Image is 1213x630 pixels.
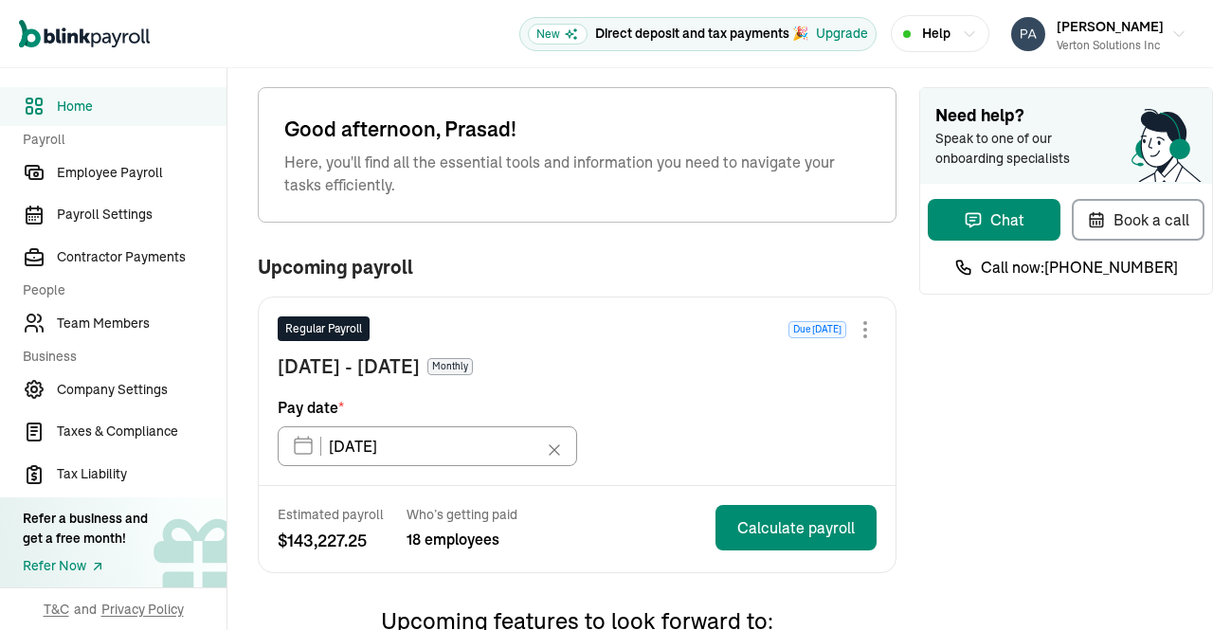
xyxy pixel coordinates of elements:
span: Employee Payroll [57,163,226,183]
span: New [528,24,588,45]
input: XX/XX/XX [278,426,577,466]
span: T&C [44,600,69,619]
p: Direct deposit and tax payments 🎉 [595,24,808,44]
span: Regular Payroll [285,320,362,337]
span: $ 143,227.25 [278,528,384,553]
div: Verton Solutions Inc [1057,37,1164,54]
button: [PERSON_NAME]Verton Solutions Inc [1004,10,1194,58]
span: [PERSON_NAME] [1057,18,1164,35]
span: Privacy Policy [101,600,184,619]
span: Contractor Payments [57,247,226,267]
button: Upgrade [816,24,868,44]
span: Business [23,347,215,367]
span: Need help? [935,103,1197,129]
div: Book a call [1087,208,1189,231]
span: Good afternoon, Prasad! [284,114,870,145]
span: Help [922,24,950,44]
span: Payroll Settings [57,205,226,225]
span: Upcoming payroll [258,257,413,278]
span: Speak to one of our onboarding specialists [935,129,1096,169]
span: Pay date [278,396,344,419]
span: Monthly [427,358,473,375]
nav: Global [19,7,150,62]
span: [DATE] - [DATE] [278,352,420,381]
button: Help [891,15,989,52]
span: Call now: [PHONE_NUMBER] [981,256,1178,279]
span: Due [DATE] [788,321,846,338]
span: Tax Liability [57,464,226,484]
span: Estimated payroll [278,505,384,524]
span: Payroll [23,130,215,150]
button: Chat [928,199,1060,241]
span: Company Settings [57,380,226,400]
span: Here, you'll find all the essential tools and information you need to navigate your tasks efficie... [284,151,870,196]
button: Calculate payroll [715,505,877,550]
a: Refer Now [23,556,148,576]
iframe: Chat Widget [1118,539,1213,630]
span: 18 employees [407,528,517,550]
div: Chat [964,208,1024,231]
div: Refer a business and get a free month! [23,509,148,549]
span: Taxes & Compliance [57,422,226,441]
span: Home [57,97,226,117]
span: Team Members [57,314,226,333]
span: Who’s getting paid [407,505,517,524]
span: People [23,280,215,300]
button: Book a call [1072,199,1204,241]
